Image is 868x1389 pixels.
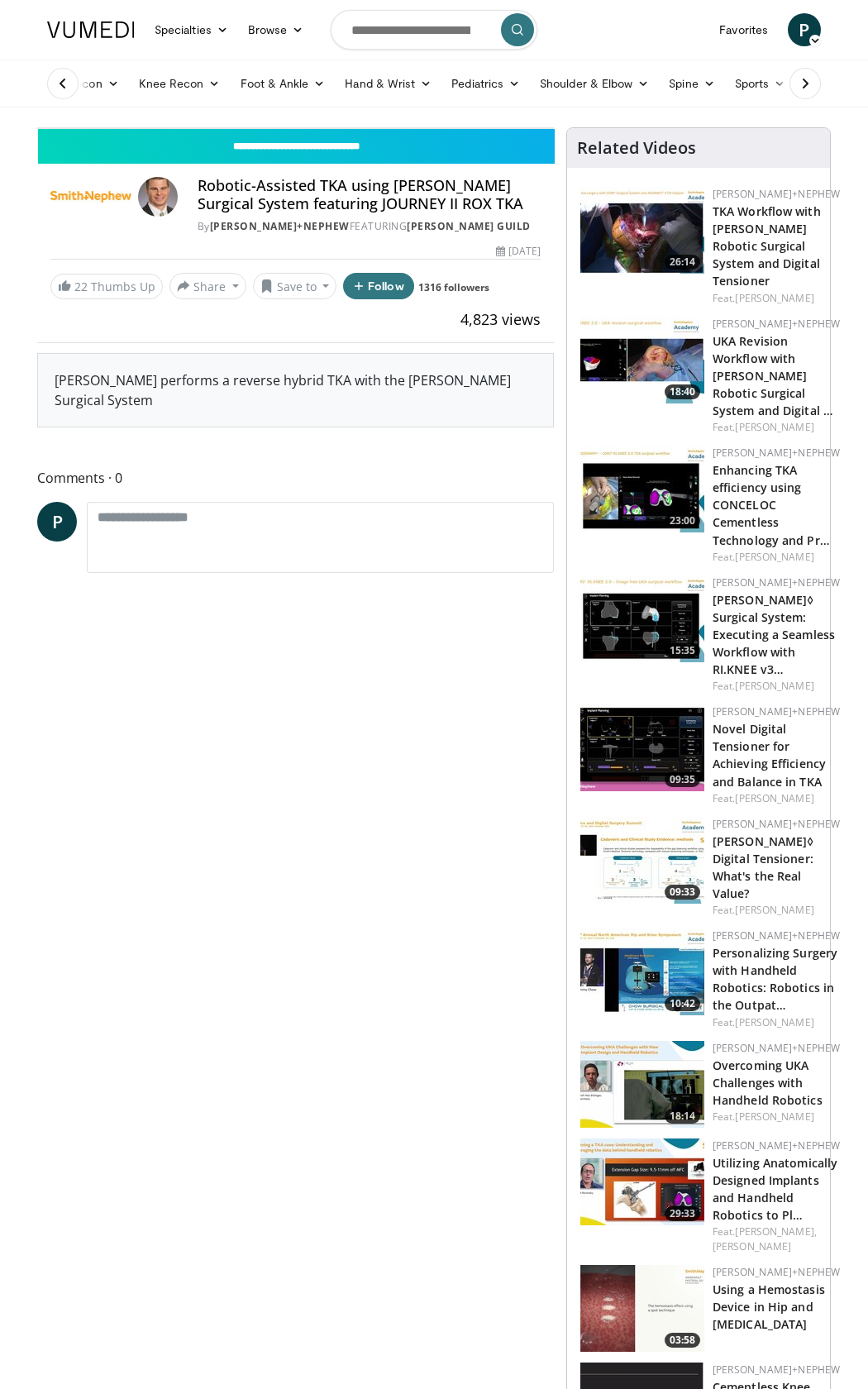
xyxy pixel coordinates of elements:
img: Smith+Nephew [50,177,131,217]
a: [PERSON_NAME]+Nephew [713,817,840,831]
a: P [788,13,821,46]
a: Shoulder & Elbow [530,67,659,100]
span: 15:35 [665,643,700,658]
a: 26:14 [580,187,704,274]
a: [PERSON_NAME] [735,1015,813,1029]
span: 4,823 views [460,309,541,329]
a: [PERSON_NAME]◊ Digital Tensioner: What's the Real Value? [713,833,813,901]
a: Foot & Ankle [231,67,336,100]
a: 09:35 [580,704,704,791]
img: VuMedi Logo [47,21,135,38]
div: Feat. [713,1224,840,1254]
h4: Related Videos [577,138,696,158]
span: 10:42 [665,996,700,1011]
img: 5b4cbf1c-87be-4ca6-ab7d-68ca6976f3d3.150x105_q85_crop-smart_upscale.jpg [580,1138,704,1225]
div: Feat. [713,1015,840,1030]
a: Browse [238,13,314,46]
span: 18:40 [665,384,700,399]
div: Feat. [713,291,840,306]
a: Using a Hemostasis Device in Hip and [MEDICAL_DATA] [713,1282,825,1332]
a: [PERSON_NAME]+Nephew [713,317,840,331]
a: Specialties [145,13,238,46]
img: 36f118e5-c61b-4330-8c9d-ae9350111982.150x105_q85_crop-smart_upscale.jpg [580,1041,704,1128]
a: 03:58 [580,1265,704,1352]
a: [PERSON_NAME]◊ Surgical System: Executing a Seamless Workflow with RI.KNEE v3… [713,592,835,677]
a: 15:35 [580,575,704,662]
span: 09:33 [665,885,700,900]
span: 29:33 [665,1206,700,1221]
a: [PERSON_NAME], [735,1224,816,1239]
a: UKA Revision Workflow with [PERSON_NAME] Robotic Surgical System and Digital … [713,333,833,418]
a: [PERSON_NAME]+Nephew [713,1265,840,1279]
div: Feat. [713,903,840,918]
a: [PERSON_NAME] [735,550,813,564]
a: [PERSON_NAME] [735,679,813,693]
div: [PERSON_NAME] performs a reverse hybrid TKA with the [PERSON_NAME] Surgical System [38,354,553,427]
button: Share [169,273,246,299]
a: [PERSON_NAME] [735,903,813,917]
a: Hand & Wrist [335,67,441,100]
a: Utilizing Anatomically Designed Implants and Handheld Robotics to Pl… [713,1155,837,1223]
a: [PERSON_NAME]+Nephew [713,928,840,943]
span: 18:14 [665,1109,700,1124]
div: Feat. [713,679,840,694]
div: Feat. [713,1110,840,1124]
a: 29:33 [580,1138,704,1225]
a: [PERSON_NAME] Guild [407,219,531,233]
a: Spine [659,67,724,100]
a: Overcoming UKA Challenges with Handheld Robotics [713,1057,823,1108]
a: 22 Thumbs Up [50,274,163,299]
a: Novel Digital Tensioner for Achieving Efficiency and Balance in TKA [713,721,826,789]
div: By FEATURING [198,219,541,234]
a: [PERSON_NAME] [735,291,813,305]
img: 50c97ff3-26b0-43aa-adeb-5f1249a916fc.150x105_q85_crop-smart_upscale.jpg [580,575,704,662]
a: Pediatrics [441,67,530,100]
img: 72f8c4c6-2ed0-4097-a262-5c97cbbe0685.150x105_q85_crop-smart_upscale.jpg [580,817,704,904]
a: Personalizing Surgery with Handheld Robotics: Robotics in the Outpat… [713,945,837,1013]
button: Follow [343,273,414,299]
a: 18:14 [580,1041,704,1128]
a: P [37,502,77,542]
div: Feat. [713,791,840,806]
span: 03:58 [665,1333,700,1348]
img: 2b75991a-5091-4b50-a4d4-22c94cd9efa0.150x105_q85_crop-smart_upscale.jpg [580,1265,704,1352]
a: [PERSON_NAME]+Nephew [713,1138,840,1153]
span: 26:14 [665,255,700,270]
a: [PERSON_NAME]+Nephew [713,446,840,460]
a: [PERSON_NAME]+Nephew [713,187,840,201]
h4: Robotic-Assisted TKA using [PERSON_NAME] Surgical System featuring JOURNEY II ROX TKA [198,177,541,212]
a: 18:40 [580,317,704,403]
a: [PERSON_NAME]+Nephew [713,704,840,718]
span: 23:00 [665,513,700,528]
a: [PERSON_NAME]+Nephew [210,219,350,233]
a: Favorites [709,13,778,46]
img: d599d688-3a86-4827-b8cb-f88a5be2a928.150x105_q85_crop-smart_upscale.jpg [580,928,704,1015]
a: [PERSON_NAME] [735,791,813,805]
input: Search topics, interventions [331,10,537,50]
a: [PERSON_NAME] [735,1110,813,1124]
a: Sports [725,67,796,100]
a: 10:42 [580,928,704,1015]
img: a66a0e72-84e9-4e46-8aab-74d70f528821.150x105_q85_crop-smart_upscale.jpg [580,187,704,274]
div: Feat. [713,420,840,435]
img: Avatar [138,177,178,217]
a: TKA Workflow with [PERSON_NAME] Robotic Surgical System and Digital Tensioner [713,203,821,289]
a: 23:00 [580,446,704,532]
img: 6906a9b6-27f2-4396-b1b2-551f54defe1e.150x105_q85_crop-smart_upscale.jpg [580,704,704,791]
div: Feat. [713,550,840,565]
a: Knee Recon [129,67,231,100]
button: Save to [253,273,337,299]
span: 09:35 [665,772,700,787]
a: [PERSON_NAME]+Nephew [713,1041,840,1055]
a: [PERSON_NAME] [713,1239,791,1253]
a: [PERSON_NAME]+Nephew [713,575,840,589]
span: Comments 0 [37,467,554,489]
a: Enhancing TKA efficiency using CONCELOC Cementless Technology and Pr… [713,462,830,547]
span: 22 [74,279,88,294]
a: 1316 followers [418,280,489,294]
a: [PERSON_NAME]+Nephew [713,1363,840,1377]
div: [DATE] [496,244,541,259]
img: cad15a82-7a4e-4d99-8f10-ac9ee335d8e8.150x105_q85_crop-smart_upscale.jpg [580,446,704,532]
